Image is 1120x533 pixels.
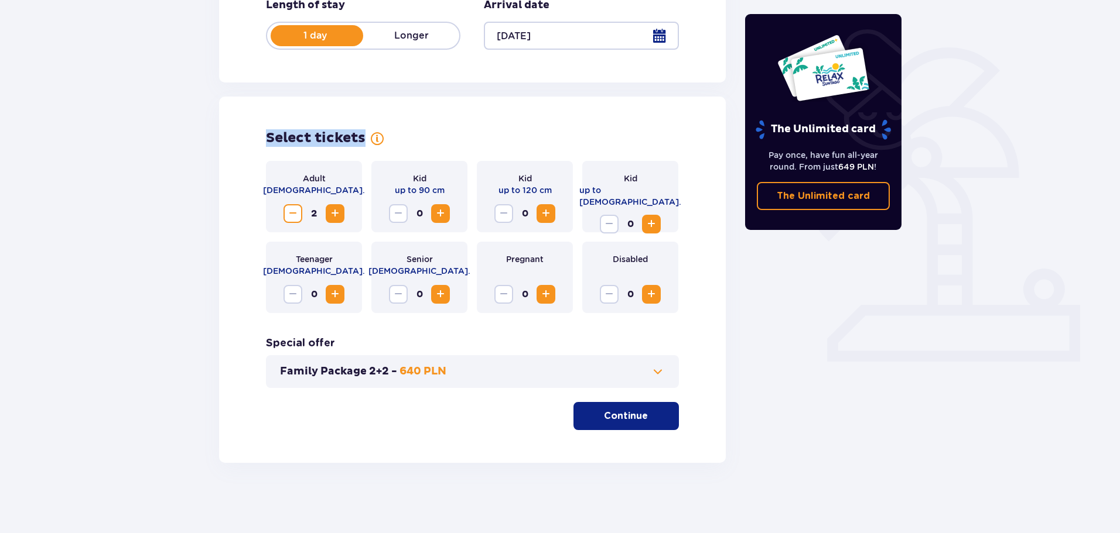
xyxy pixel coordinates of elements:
[757,149,890,173] p: Pay once, have fun all-year round. From just !
[413,173,426,184] p: Kid
[395,184,445,196] p: up to 90 cm
[363,29,459,42] p: Longer
[518,173,532,184] p: Kid
[296,253,333,265] p: Teenager
[754,119,892,140] p: The Unlimited card
[613,253,648,265] p: Disabled
[326,285,344,304] button: Increase
[266,336,335,350] h3: Special offer
[284,204,302,223] button: Decrease
[303,173,326,184] p: Adult
[399,364,446,379] p: 640 PLN
[284,285,302,304] button: Decrease
[410,285,429,304] span: 0
[305,204,323,223] span: 2
[494,204,513,223] button: Decrease
[621,285,640,304] span: 0
[326,204,344,223] button: Increase
[777,190,870,202] p: The Unlimited card
[624,173,637,184] p: Kid
[600,285,619,304] button: Decrease
[263,184,365,196] p: [DEMOGRAPHIC_DATA].
[263,265,365,277] p: [DEMOGRAPHIC_DATA].
[368,265,470,277] p: [DEMOGRAPHIC_DATA].
[389,285,408,304] button: Decrease
[604,410,648,422] p: Continue
[267,29,363,42] p: 1 day
[431,204,450,223] button: Increase
[621,215,640,233] span: 0
[573,402,679,430] button: Continue
[642,285,661,304] button: Increase
[537,285,555,304] button: Increase
[777,34,870,102] img: Two entry cards to Suntago with the word 'UNLIMITED RELAX', featuring a white background with tro...
[515,285,534,304] span: 0
[838,162,874,171] span: 649 PLN
[506,253,544,265] p: Pregnant
[757,182,890,210] a: The Unlimited card
[389,204,408,223] button: Decrease
[407,253,433,265] p: Senior
[280,364,665,379] button: Family Package 2+2 -640 PLN
[305,285,323,304] span: 0
[410,204,429,223] span: 0
[515,204,534,223] span: 0
[537,204,555,223] button: Increase
[431,285,450,304] button: Increase
[266,129,366,147] h2: Select tickets
[600,215,619,233] button: Decrease
[498,184,552,196] p: up to 120 cm
[494,285,513,304] button: Decrease
[579,184,681,208] p: up to [DEMOGRAPHIC_DATA].
[642,215,661,233] button: Increase
[280,364,397,379] p: Family Package 2+2 -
